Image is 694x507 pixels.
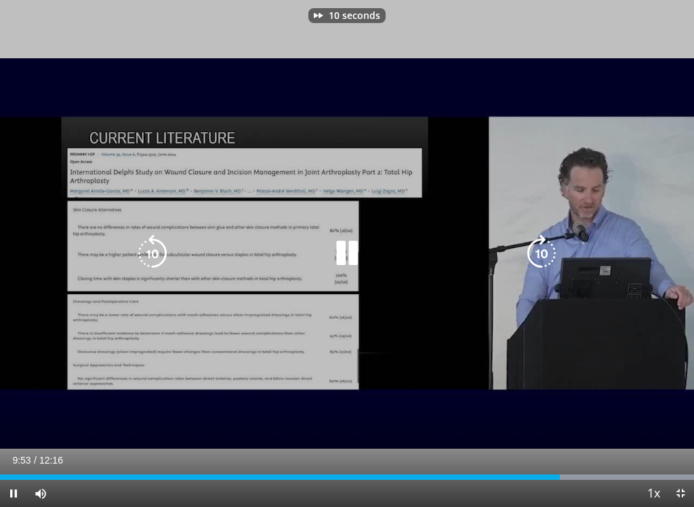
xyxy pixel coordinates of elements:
[640,480,667,507] button: Playback Rate
[39,455,63,466] span: 12:16
[27,480,54,507] button: Mute
[12,455,30,466] span: 9:53
[34,455,37,466] span: /
[667,480,694,507] button: Exit Fullscreen
[329,11,380,20] p: 10 seconds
